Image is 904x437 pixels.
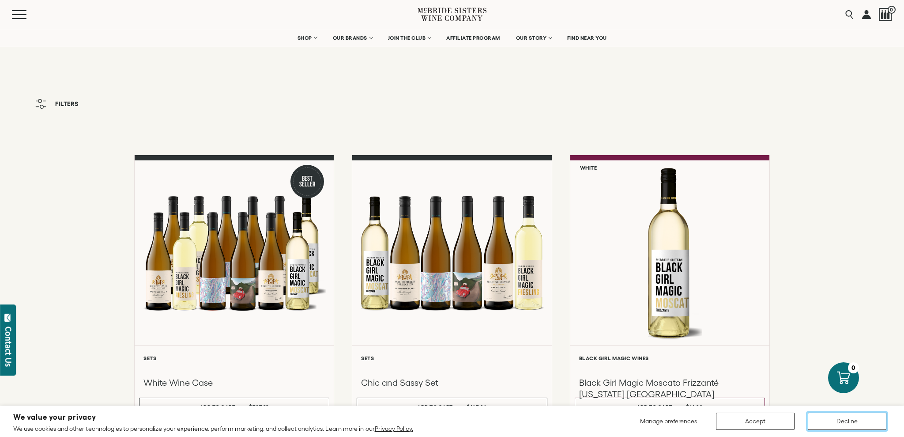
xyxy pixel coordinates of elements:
[446,35,500,41] span: AFFILIATE PROGRAM
[848,362,859,373] div: 0
[716,413,795,430] button: Accept
[4,327,13,367] div: Contact Us
[561,29,613,47] a: FIND NEAR YOU
[640,418,697,425] span: Manage preferences
[579,355,761,361] h6: Black Girl Magic Wines
[417,400,453,413] div: Add to cart
[139,398,329,415] button: Add to cart $327.88
[134,155,334,421] a: Best Seller White Wine Case Sets White Wine Case Add to cart $327.88
[570,155,770,421] a: White Black Girl Magic Moscato Frizzanté California NV Black Girl Magic Wines Black Girl Magic Mo...
[361,377,542,388] h3: Chic and Sassy Set
[635,413,703,430] button: Manage preferences
[375,425,413,432] a: Privacy Policy.
[467,404,487,410] span: $163.94
[357,398,547,415] button: Add to cart $163.94
[567,35,607,41] span: FIND NEAR YOU
[12,10,44,19] button: Mobile Menu Trigger
[292,29,323,47] a: SHOP
[327,29,378,47] a: OUR BRANDS
[441,29,506,47] a: AFFILIATE PROGRAM
[13,425,413,433] p: We use cookies and other technologies to personalize your experience, perform marketing, and coll...
[516,35,547,41] span: OUR STORY
[808,413,886,430] button: Decline
[686,404,703,410] span: $14.99
[31,95,83,113] button: Filters
[580,165,597,171] h6: White
[382,29,437,47] a: JOIN THE CLUB
[143,355,325,361] h6: Sets
[200,400,236,413] div: Add to cart
[579,377,761,400] h3: Black Girl Magic Moscato Frizzanté [US_STATE] [GEOGRAPHIC_DATA]
[361,355,542,361] h6: Sets
[352,155,552,421] a: Chic and Sassy Set Sets Chic and Sassy Set Add to cart $163.94
[388,35,426,41] span: JOIN THE CLUB
[333,35,367,41] span: OUR BRANDS
[510,29,557,47] a: OUR STORY
[637,400,672,413] div: Add to cart
[888,6,896,14] span: 0
[13,414,413,421] h2: We value your privacy
[298,35,313,41] span: SHOP
[143,377,325,388] h3: White Wine Case
[575,398,765,415] button: Add to cart $14.99
[249,404,269,410] span: $327.88
[55,101,79,107] span: Filters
